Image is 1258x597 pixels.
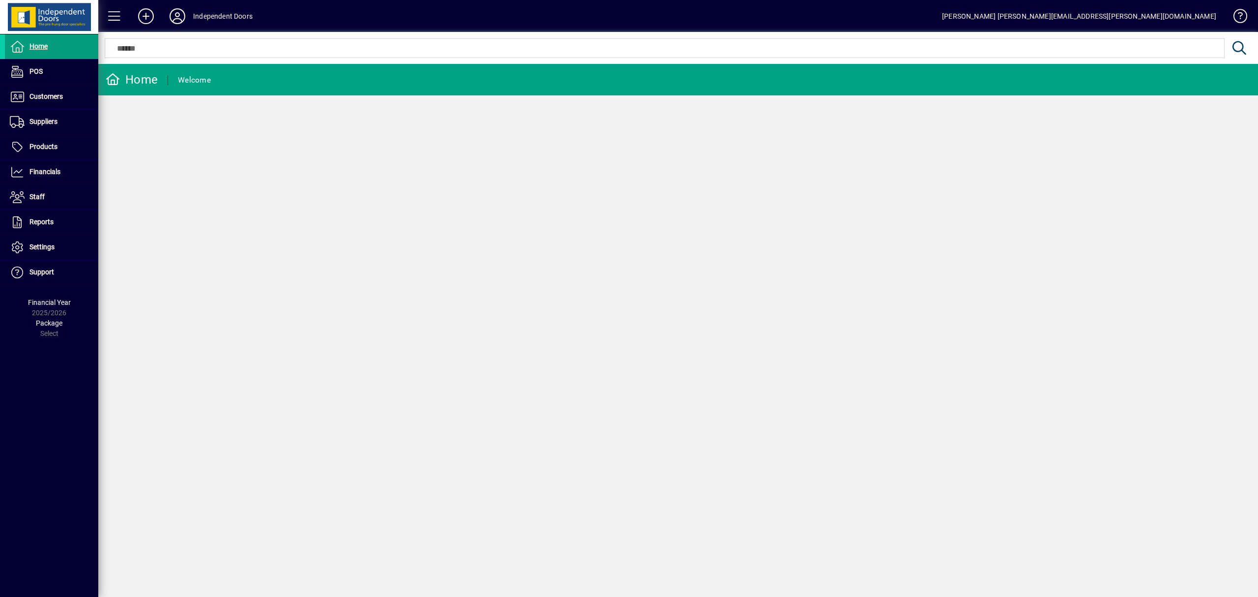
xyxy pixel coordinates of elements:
[36,319,62,327] span: Package
[29,243,55,251] span: Settings
[29,92,63,100] span: Customers
[106,72,158,88] div: Home
[29,143,57,150] span: Products
[29,218,54,226] span: Reports
[29,268,54,276] span: Support
[1226,2,1246,34] a: Knowledge Base
[162,7,193,25] button: Profile
[29,193,45,201] span: Staff
[5,110,98,134] a: Suppliers
[5,85,98,109] a: Customers
[178,72,211,88] div: Welcome
[5,260,98,285] a: Support
[29,118,57,125] span: Suppliers
[29,67,43,75] span: POS
[5,160,98,184] a: Financials
[5,185,98,209] a: Staff
[29,168,60,176] span: Financials
[5,235,98,260] a: Settings
[130,7,162,25] button: Add
[942,8,1216,24] div: [PERSON_NAME] [PERSON_NAME][EMAIL_ADDRESS][PERSON_NAME][DOMAIN_NAME]
[5,210,98,235] a: Reports
[193,8,253,24] div: Independent Doors
[5,135,98,159] a: Products
[5,60,98,84] a: POS
[29,42,48,50] span: Home
[28,298,71,306] span: Financial Year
